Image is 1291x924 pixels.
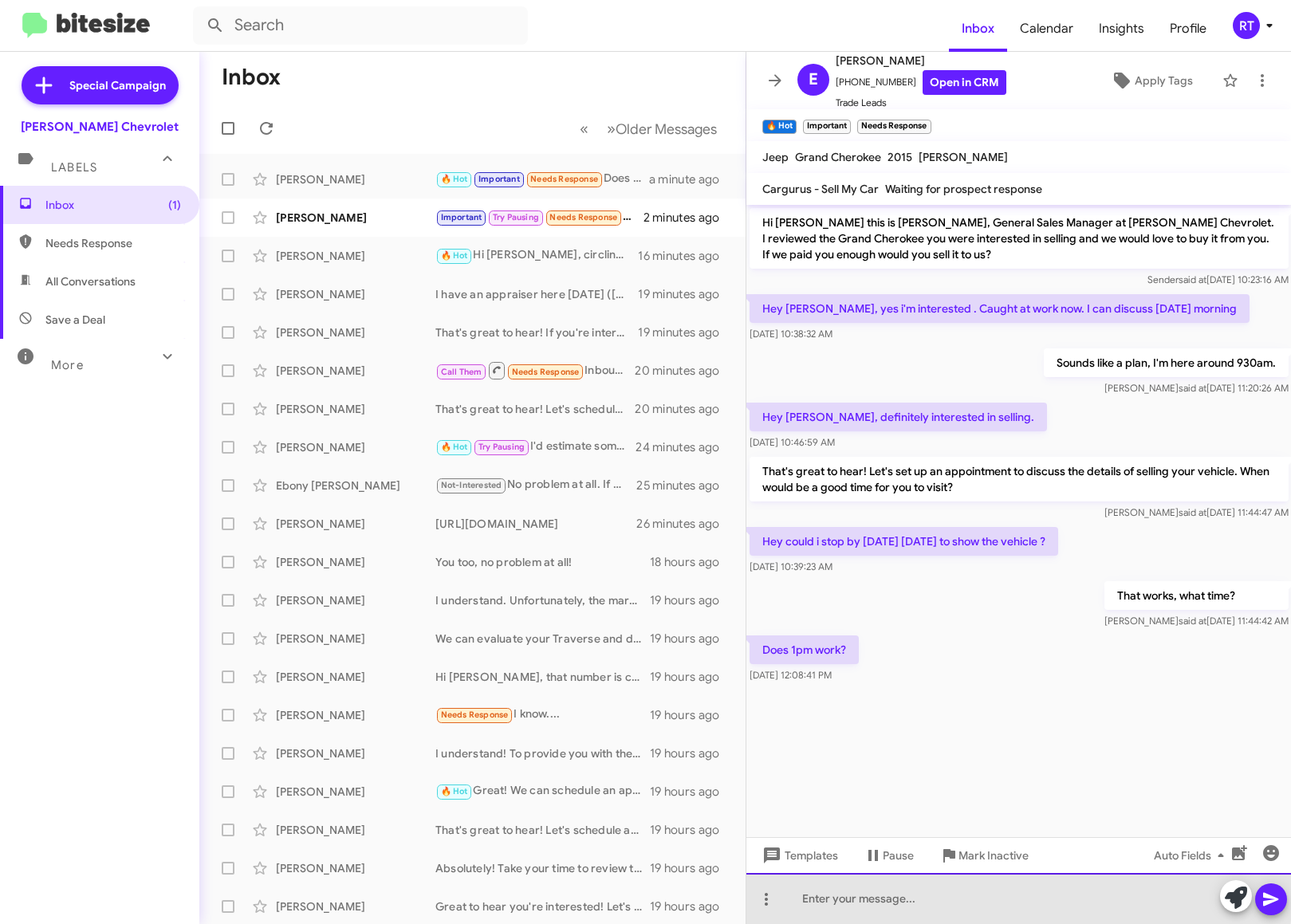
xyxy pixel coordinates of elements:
[650,784,733,800] div: 19 hours ago
[69,77,166,93] span: Special Campaign
[478,442,525,452] span: Try Pausing
[650,669,733,685] div: 19 hours ago
[435,286,638,302] div: I have an appraiser here [DATE] ([DATE]), that work?
[1007,6,1086,52] a: Calendar
[888,150,912,164] span: 2015
[923,70,1006,95] a: Open in CRM
[276,592,435,608] div: [PERSON_NAME]
[750,560,832,572] span: [DATE] 10:39:23 AM
[441,442,468,452] span: 🔥 Hot
[435,438,637,456] div: I'd estimate somewhere in the 6-7-8k ballpark pending a physical inspection.
[512,367,580,377] span: Needs Response
[276,822,435,838] div: [PERSON_NAME]
[276,248,435,264] div: [PERSON_NAME]
[1178,506,1206,518] span: said at
[762,120,797,134] small: 🔥 Hot
[750,403,1047,431] p: Hey [PERSON_NAME], definitely interested in selling.
[45,273,136,289] span: All Conversations
[435,592,650,608] div: I understand. Unfortunately, the market isn't there for me to offer that amount. Thanks again
[276,554,435,570] div: [PERSON_NAME]
[650,707,733,723] div: 19 hours ago
[1219,12,1273,39] button: RT
[750,527,1058,556] p: Hey could i stop by [DATE] [DATE] to show the vehicle ?
[276,401,435,417] div: [PERSON_NAME]
[570,112,598,145] button: Previous
[276,324,435,340] div: [PERSON_NAME]
[746,841,851,870] button: Templates
[1157,6,1219,52] a: Profile
[637,516,733,532] div: 26 minutes ago
[1086,6,1157,52] a: Insights
[276,171,435,187] div: [PERSON_NAME]
[435,476,637,494] div: No problem at all. If we can help with anything in the future, please let us know!
[51,160,97,175] span: Labels
[637,401,733,417] div: 20 minutes ago
[1178,273,1206,285] span: said at
[435,401,637,417] div: That's great to hear! Let's schedule an appointment to discuss the details and assess your Silver...
[276,439,435,455] div: [PERSON_NAME]
[644,210,733,226] div: 2 minutes ago
[650,898,733,914] div: 19 hours ago
[650,554,733,570] div: 18 hours ago
[597,112,726,145] button: Next
[650,745,733,761] div: 19 hours ago
[949,6,1007,52] a: Inbox
[276,286,435,302] div: [PERSON_NAME]
[435,822,650,838] div: That's great to hear! Let's schedule an appointment for you to bring in your Mustang for us to ev...
[441,250,468,261] span: 🔥 Hot
[21,119,179,135] div: [PERSON_NAME] Chevrolet
[750,635,859,664] p: Does 1pm work?
[750,294,1250,323] p: Hey [PERSON_NAME], yes i'm interested . Caught at work now. I can discuss [DATE] morning
[435,324,638,340] div: That's great to hear! If you're interested, I can set up an appointment for a free appraisal. Whe...
[1233,12,1260,39] div: RT
[549,212,617,222] span: Needs Response
[1088,66,1214,95] button: Apply Tags
[435,706,650,724] div: I know....
[441,367,482,377] span: Call Them
[441,212,482,222] span: Important
[441,480,502,490] span: Not-Interested
[435,782,650,800] div: Great! We can schedule an appointment for you to come in [DATE]. What time works best for you?
[222,65,281,90] h1: Inbox
[435,745,650,761] div: I understand! To provide you with the best offer, I would need to see your Tahoe in person. Can w...
[276,669,435,685] div: [PERSON_NAME]
[1141,841,1243,870] button: Auto Fields
[650,592,733,608] div: 19 hours ago
[885,182,1042,196] span: Waiting for prospect response
[276,363,435,379] div: [PERSON_NAME]
[493,212,539,222] span: Try Pausing
[276,516,435,532] div: [PERSON_NAME]
[750,328,832,340] span: [DATE] 10:38:32 AM
[435,898,650,914] div: Great to hear you're interested! Let's set up an appointment to discuss the details and get you a...
[1147,273,1288,285] span: Sender [DATE] 10:23:16 AM
[616,120,717,138] span: Older Messages
[435,360,637,380] div: Inbound Call
[193,6,528,45] input: Search
[836,51,1006,70] span: [PERSON_NAME]
[45,197,181,213] span: Inbox
[435,246,638,265] div: Hi [PERSON_NAME], circling back with you on the Silverado. Are you only looking for white exterior?
[650,822,733,838] div: 19 hours ago
[530,174,598,184] span: Needs Response
[435,631,650,647] div: We can evaluate your Traverse and discuss its current value. Would you like to schedule an appoin...
[276,478,435,493] div: Ebony [PERSON_NAME]
[276,784,435,800] div: [PERSON_NAME]
[650,631,733,647] div: 19 hours ago
[580,119,588,139] span: «
[22,66,179,104] a: Special Campaign
[857,120,931,134] small: Needs Response
[958,841,1029,870] span: Mark Inactive
[649,171,733,187] div: a minute ago
[637,439,733,455] div: 24 minutes ago
[762,150,789,164] span: Jeep
[441,710,509,720] span: Needs Response
[1178,382,1206,394] span: said at
[435,554,650,570] div: You too, no problem at all!
[45,312,105,328] span: Save a Deal
[1154,841,1230,870] span: Auto Fields
[276,898,435,914] div: [PERSON_NAME]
